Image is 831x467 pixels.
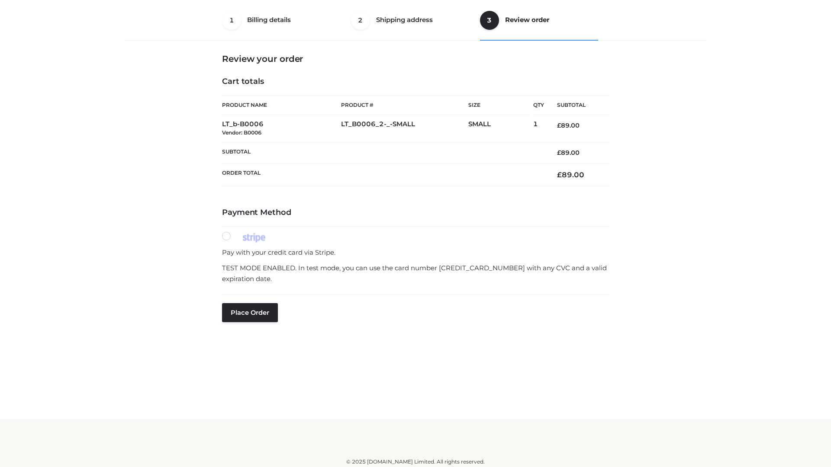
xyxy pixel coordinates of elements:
[468,115,533,142] td: SMALL
[129,457,702,466] div: © 2025 [DOMAIN_NAME] Limited. All rights reserved.
[341,95,468,115] th: Product #
[557,122,580,129] bdi: 89.00
[222,262,609,285] p: TEST MODE ENABLED. In test mode, you can use the card number [CREDIT_CARD_NUMBER] with any CVC an...
[222,129,261,136] small: Vendor: B0006
[557,149,580,157] bdi: 89.00
[222,54,609,64] h3: Review your order
[222,77,609,86] h4: Cart totals
[557,170,562,179] span: £
[557,170,584,179] bdi: 89.00
[533,95,544,115] th: Qty
[222,115,341,142] td: LT_b-B0006
[222,208,609,218] h4: Payment Method
[557,149,561,157] span: £
[468,96,529,115] th: Size
[341,115,468,142] td: LT_B0006_2-_-SMALL
[222,163,544,186] th: Order Total
[222,95,341,115] th: Product Name
[222,247,609,258] p: Pay with your credit card via Stripe.
[533,115,544,142] td: 1
[222,142,544,163] th: Subtotal
[544,96,609,115] th: Subtotal
[557,122,561,129] span: £
[222,303,278,322] button: Place order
